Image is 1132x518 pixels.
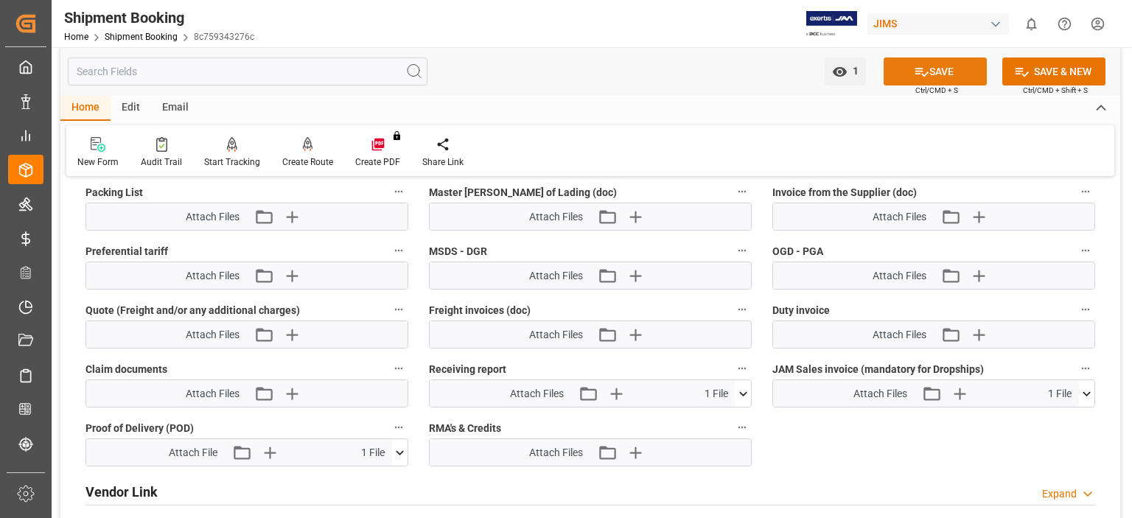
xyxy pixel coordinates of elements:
span: Quote (Freight and/or any additional charges) [85,303,300,318]
button: show 0 new notifications [1015,7,1048,41]
div: Audit Trail [141,155,182,169]
button: Receiving report [733,359,752,378]
h2: Vendor Link [85,482,158,502]
button: Quote (Freight and/or any additional charges) [389,300,408,319]
span: Attach Files [529,327,583,343]
div: Home [60,96,111,121]
span: RMA's & Credits [429,421,501,436]
button: Invoice from the Supplier (doc) [1076,182,1095,201]
span: Attach Files [186,327,240,343]
button: Help Center [1048,7,1081,41]
button: SAVE & NEW [1002,57,1105,85]
button: JIMS [867,10,1015,38]
span: Attach Files [873,327,926,343]
span: Attach Files [186,209,240,225]
span: JAM Sales invoice (mandatory for Dropships) [772,362,984,377]
div: Edit [111,96,151,121]
button: Freight invoices (doc) [733,300,752,319]
span: 1 File [361,445,385,461]
span: Attach Files [529,268,583,284]
span: Invoice from the Supplier (doc) [772,185,917,200]
span: Attach Files [186,268,240,284]
span: MSDS - DGR [429,244,487,259]
span: Packing List [85,185,143,200]
span: Attach Files [853,386,907,402]
button: OGD - PGA [1076,241,1095,260]
span: OGD - PGA [772,244,823,259]
div: Share Link [422,155,464,169]
div: Email [151,96,200,121]
span: Attach Files [529,445,583,461]
span: Receiving report [429,362,506,377]
button: SAVE [884,57,987,85]
span: Proof of Delivery (POD) [85,421,194,436]
button: JAM Sales invoice (mandatory for Dropships) [1076,359,1095,378]
button: Master [PERSON_NAME] of Lading (doc) [733,182,752,201]
img: Exertis%20JAM%20-%20Email%20Logo.jpg_1722504956.jpg [806,11,857,37]
button: Packing List [389,182,408,201]
button: Proof of Delivery (POD) [389,418,408,437]
input: Search Fields [68,57,427,85]
button: MSDS - DGR [733,241,752,260]
span: Freight invoices (doc) [429,303,531,318]
a: Shipment Booking [105,32,178,42]
span: Attach File [169,445,217,461]
div: Shipment Booking [64,7,254,29]
div: JIMS [867,13,1009,35]
span: Master [PERSON_NAME] of Lading (doc) [429,185,617,200]
span: 1 [848,65,859,77]
span: Attach Files [873,209,926,225]
div: Start Tracking [204,155,260,169]
button: Claim documents [389,359,408,378]
span: Ctrl/CMD + S [915,85,958,96]
span: Attach Files [873,268,926,284]
span: 1 File [1048,386,1072,402]
button: Preferential tariff [389,241,408,260]
button: Duty invoice [1076,300,1095,319]
button: RMA's & Credits [733,418,752,437]
span: Ctrl/CMD + Shift + S [1023,85,1088,96]
button: open menu [825,57,866,85]
span: Duty invoice [772,303,830,318]
div: New Form [77,155,119,169]
span: 1 File [705,386,728,402]
div: Expand [1042,486,1077,502]
span: Attach Files [186,386,240,402]
span: Preferential tariff [85,244,168,259]
span: Attach Files [510,386,564,402]
div: Create Route [282,155,333,169]
span: Attach Files [529,209,583,225]
span: Claim documents [85,362,167,377]
a: Home [64,32,88,42]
